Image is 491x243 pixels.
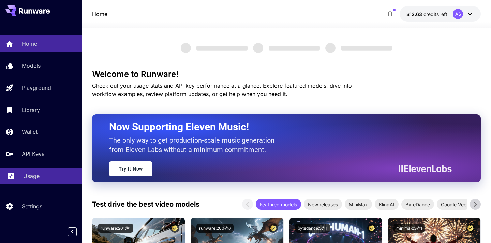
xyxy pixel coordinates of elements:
[345,199,372,210] div: MiniMax
[401,199,434,210] div: ByteDance
[295,224,330,233] button: bytedance:5@1
[304,199,342,210] div: New releases
[22,62,41,70] p: Models
[256,199,301,210] div: Featured models
[73,226,82,238] div: Collapse sidebar
[304,201,342,208] span: New releases
[466,224,475,233] button: Certified Model – Vetted for best performance and includes a commercial license.
[256,201,301,208] span: Featured models
[22,84,51,92] p: Playground
[170,224,179,233] button: Certified Model – Vetted for best performance and includes a commercial license.
[92,199,199,209] p: Test drive the best video models
[92,69,481,79] h3: Welcome to Runware!
[453,9,463,19] div: AS
[345,201,372,208] span: MiniMax
[437,199,471,210] div: Google Veo
[109,135,280,155] p: The only way to get production-scale music generation from Eleven Labs without a minimum commitment.
[393,224,425,233] button: minimax:3@1
[400,6,481,22] button: $12.62572AS
[437,201,471,208] span: Google Veo
[269,224,278,233] button: Certified Model – Vetted for best performance and includes a commercial license.
[22,202,42,210] p: Settings
[92,82,352,97] span: Check out your usage stats and API key performance at a glance. Explore featured models, dive int...
[423,11,447,17] span: credits left
[406,11,447,18] div: $12.62572
[23,172,40,180] p: Usage
[92,10,107,18] nav: breadcrumb
[22,39,37,48] p: Home
[68,227,77,236] button: Collapse sidebar
[375,199,399,210] div: KlingAI
[98,224,133,233] button: runware:201@1
[22,106,40,114] p: Library
[401,201,434,208] span: ByteDance
[406,11,423,17] span: $12.63
[109,120,447,133] h2: Now Supporting Eleven Music!
[196,224,234,233] button: runware:200@6
[375,201,399,208] span: KlingAI
[22,150,44,158] p: API Keys
[92,10,107,18] a: Home
[22,128,38,136] p: Wallet
[367,224,376,233] button: Certified Model – Vetted for best performance and includes a commercial license.
[109,161,152,176] a: Try It Now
